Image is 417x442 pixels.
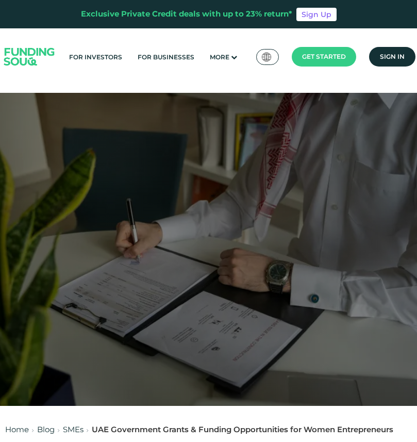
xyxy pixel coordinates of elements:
a: Sign Up [296,8,337,21]
div: Exclusive Private Credit deals with up to 23% return* [81,8,292,20]
a: SMEs [63,424,84,434]
a: Home [5,424,29,434]
span: More [210,53,229,61]
a: Blog [37,424,55,434]
a: Sign in [369,47,415,67]
span: Get started [302,53,346,60]
a: For Businesses [135,48,197,66]
img: SA Flag [262,53,271,61]
div: UAE Government Grants & Funding Opportunities for Women Entrepreneurs [92,424,393,436]
a: For Investors [66,48,125,66]
span: Sign in [380,53,405,60]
